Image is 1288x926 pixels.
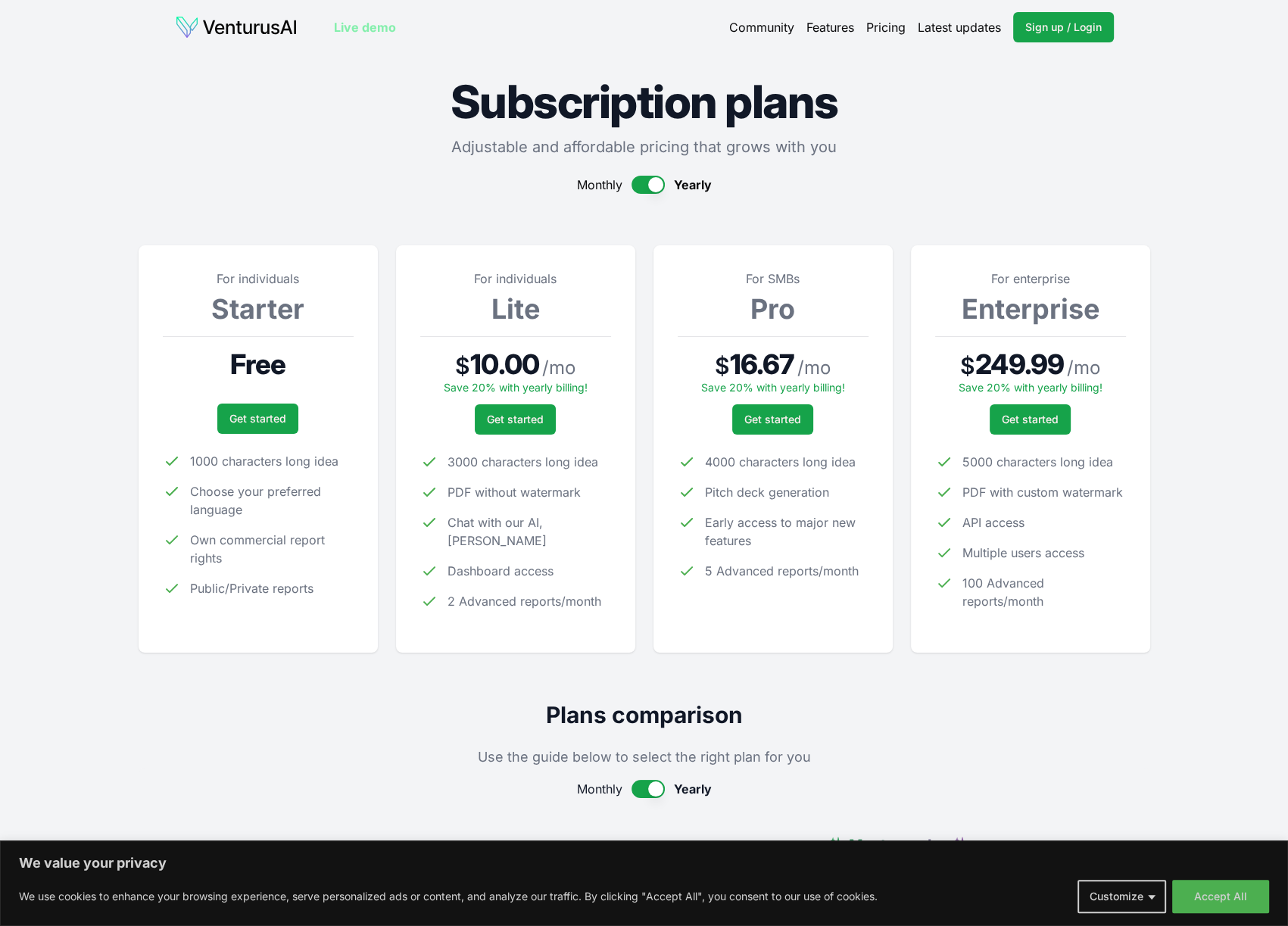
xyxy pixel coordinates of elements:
p: Adjustable and affordable pricing that grows with you [139,136,1150,157]
span: / mo [797,356,831,380]
span: Yearly [674,176,712,194]
a: Pricing [866,18,906,36]
span: Save 20% with yearly billing! [701,381,845,394]
span: Save 20% with yearly billing! [959,381,1102,394]
h1: Subscription plans [139,79,1150,124]
span: Chat with our AI, [PERSON_NAME] [448,513,611,550]
span: API access [962,513,1024,532]
span: Monthly [577,176,622,194]
span: 249.99 [975,349,1064,379]
span: 3000 characters long idea [448,453,598,471]
span: Sign up / Login [1025,20,1102,35]
span: / mo [542,356,575,380]
span: Public/Private reports [190,579,313,597]
span: / mo [1067,356,1100,380]
span: Multiple users access [962,544,1084,562]
a: Get started [732,404,813,435]
span: 5 Advanced reports/month [705,562,859,580]
span: Free [230,349,285,379]
h3: Starter [163,294,354,324]
span: ✨ Most popular ✨ [825,836,968,854]
a: Community [729,18,794,36]
p: Use the guide below to select the right plan for you [139,747,1150,768]
span: Monthly [577,780,622,798]
span: Save 20% with yearly billing! [444,381,588,394]
a: Live demo [334,18,396,36]
span: 5000 characters long idea [962,453,1113,471]
span: 10.00 [470,349,539,379]
span: 1000 characters long idea [190,452,338,470]
button: Accept All [1172,880,1269,913]
span: Dashboard access [448,562,554,580]
p: For enterprise [935,270,1126,288]
a: Sign up / Login [1013,12,1114,42]
h3: Enterprise [935,294,1126,324]
a: Latest updates [918,18,1001,36]
p: We use cookies to enhance your browsing experience, serve personalized ads or content, and analyz... [19,887,878,906]
h2: Plans comparison [139,701,1150,728]
p: For individuals [420,270,611,288]
p: For individuals [163,270,354,288]
span: Pitch deck generation [705,483,829,501]
span: $ [715,352,730,379]
span: Choose your preferred language [190,482,354,519]
span: Own commercial report rights [190,531,354,567]
h3: Lite [420,294,611,324]
span: PDF without watermark [448,483,581,501]
span: $ [960,352,975,379]
span: 2 Advanced reports/month [448,592,601,610]
span: Yearly [674,780,712,798]
h3: Pro [678,294,869,324]
span: 4000 characters long idea [705,453,856,471]
a: Get started [217,404,298,434]
p: For SMBs [678,270,869,288]
p: We value your privacy [19,854,1269,872]
span: Early access to major new features [705,513,869,550]
img: logo [175,15,298,39]
span: 16.67 [730,349,795,379]
span: $ [455,352,470,379]
span: 100 Advanced reports/month [962,574,1126,610]
a: Get started [990,404,1071,435]
button: Customize [1077,880,1166,913]
span: PDF with custom watermark [962,483,1123,501]
a: Features [806,18,854,36]
a: Get started [475,404,556,435]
